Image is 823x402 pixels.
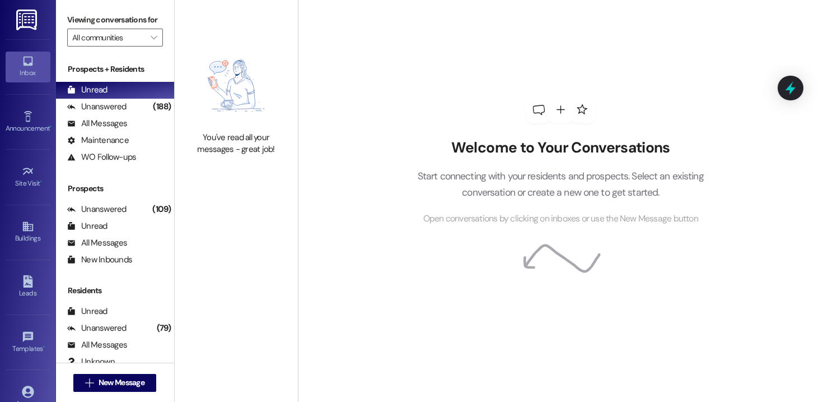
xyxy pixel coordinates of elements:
div: Unanswered [67,322,127,334]
a: Leads [6,272,50,302]
span: • [40,178,42,186]
div: Unknown [67,356,115,368]
span: Open conversations by clicking on inboxes or use the New Message button [423,212,698,226]
img: ResiDesk Logo [16,10,39,30]
div: Prospects [56,183,174,195]
h2: Welcome to Your Conversations [400,139,721,157]
div: Unanswered [67,101,127,113]
div: All Messages [67,339,127,351]
div: New Inbounds [67,254,132,266]
span: • [50,123,52,131]
div: Unread [67,220,107,232]
div: Prospects + Residents [56,63,174,75]
a: Site Visit • [6,162,50,192]
span: • [43,343,45,351]
img: empty-state [187,45,286,126]
div: (109) [149,201,174,218]
i:  [151,33,157,42]
input: All communities [72,29,145,47]
div: (79) [154,320,174,337]
div: All Messages [67,118,127,130]
div: Unread [67,306,107,317]
div: Maintenance [67,135,129,146]
div: WO Follow-ups [67,151,136,163]
label: Viewing conversations for [67,11,163,29]
div: All Messages [67,237,127,249]
button: New Message [73,374,156,392]
a: Templates • [6,327,50,358]
i:  [85,378,93,387]
span: New Message [99,377,144,389]
div: You've read all your messages - great job! [187,132,286,156]
p: Start connecting with your residents and prospects. Select an existing conversation or create a n... [400,168,721,200]
a: Buildings [6,217,50,247]
div: Residents [56,285,174,297]
div: Unread [67,84,107,96]
a: Inbox [6,52,50,82]
div: (188) [150,98,174,115]
div: Unanswered [67,204,127,215]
